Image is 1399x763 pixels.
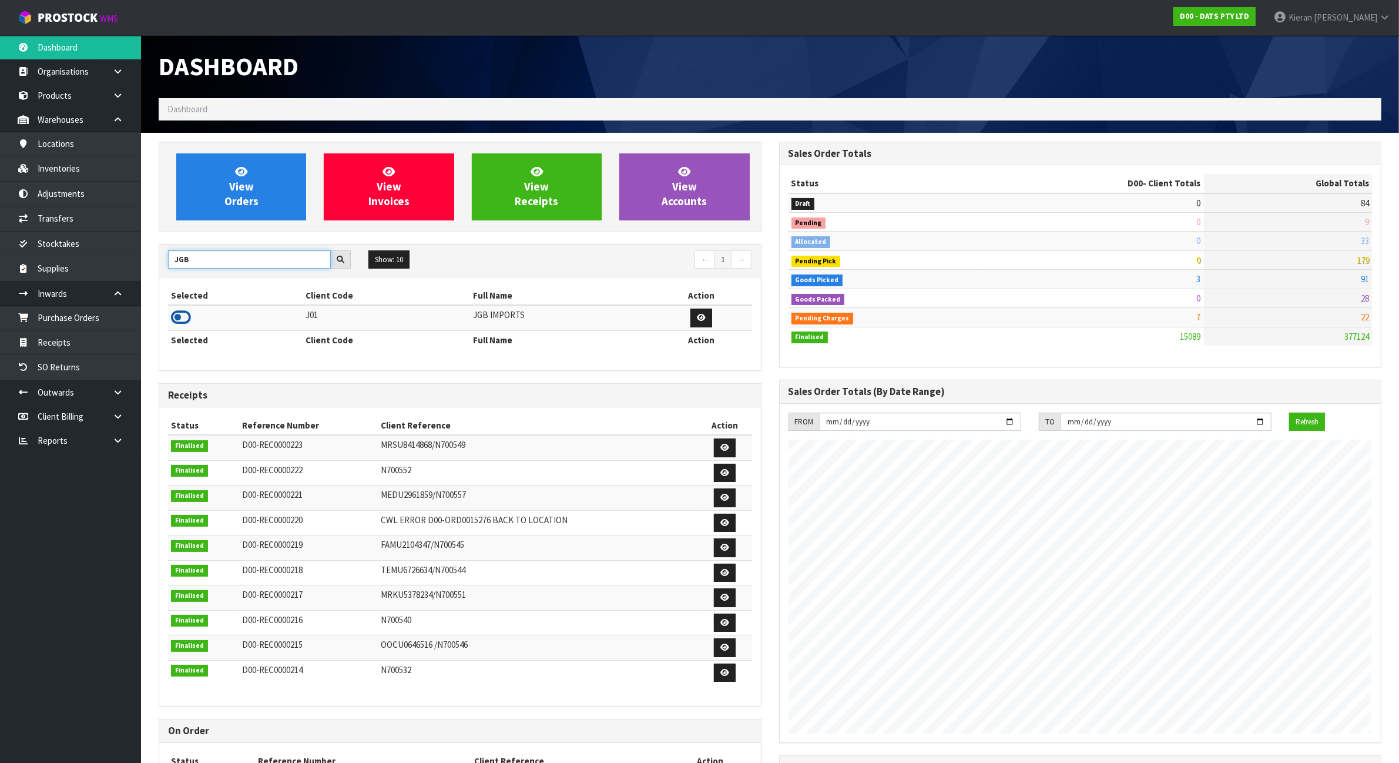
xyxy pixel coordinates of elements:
th: Client Code [303,286,470,305]
span: D00-REC0000222 [242,464,303,476]
span: Pending Charges [791,313,854,324]
span: Finalised [171,515,208,527]
th: Action [650,286,751,305]
span: 84 [1361,198,1369,209]
span: Pending [791,217,826,229]
span: D00-REC0000215 [242,639,303,650]
h3: Receipts [168,390,752,401]
span: View Receipts [515,165,558,209]
span: Pending Pick [791,256,841,267]
span: Finalised [171,590,208,602]
span: Finalised [171,565,208,577]
th: Client Code [303,330,470,349]
span: Draft [791,198,815,210]
div: TO [1039,413,1061,431]
span: D00-REC0000214 [242,664,303,675]
span: View Invoices [368,165,410,209]
span: 22 [1361,312,1369,323]
span: 0 [1197,216,1201,227]
span: Goods Picked [791,275,843,286]
small: WMS [100,13,118,24]
span: Finalised [791,332,828,343]
span: D00-REC0000221 [242,489,303,500]
span: D00-REC0000219 [242,539,303,550]
span: Dashboard [167,103,207,115]
span: OOCU0646516 /N700546 [381,639,468,650]
a: 1 [714,250,732,269]
div: FROM [789,413,820,431]
th: - Client Totals [981,174,1204,193]
span: 0 [1197,293,1201,304]
span: D00-REC0000217 [242,589,303,600]
td: JGB IMPORTS [470,305,650,330]
span: MRSU8414868/N700549 [381,439,465,450]
th: Global Totals [1204,174,1372,193]
span: TEMU6726634/N700544 [381,564,465,575]
span: View Accounts [662,165,707,209]
th: Full Name [470,286,650,305]
span: 33 [1361,235,1369,246]
a: D00 - DATS PTY LTD [1173,7,1256,26]
span: D00-REC0000218 [242,564,303,575]
span: [PERSON_NAME] [1314,12,1377,23]
span: Kieran [1289,12,1312,23]
td: J01 [303,305,470,330]
span: D00-REC0000223 [242,439,303,450]
span: 15089 [1180,331,1201,342]
span: N700552 [381,464,411,476]
span: ProStock [38,10,98,25]
a: ViewInvoices [324,153,454,220]
span: 377124 [1344,331,1369,342]
nav: Page navigation [469,250,752,271]
span: Finalised [171,665,208,677]
span: 91 [1361,273,1369,285]
span: 0 [1197,198,1201,209]
h3: On Order [168,725,752,737]
th: Selected [168,330,303,349]
span: Finalised [171,540,208,552]
a: ← [695,250,715,269]
strong: D00 - DATS PTY LTD [1180,11,1249,21]
span: 0 [1197,255,1201,266]
span: N700532 [381,664,411,675]
span: 179 [1357,255,1369,266]
span: Finalised [171,640,208,652]
span: Finalised [171,615,208,627]
th: Selected [168,286,303,305]
span: N700540 [381,614,411,625]
a: ViewReceipts [472,153,602,220]
span: D00-REC0000216 [242,614,303,625]
span: View Orders [224,165,259,209]
th: Client Reference [378,416,698,435]
input: Search clients [168,250,331,269]
span: 28 [1361,293,1369,304]
th: Full Name [470,330,650,349]
th: Action [698,416,751,435]
th: Action [650,330,751,349]
h3: Sales Order Totals (By Date Range) [789,386,1373,397]
button: Refresh [1289,413,1325,431]
th: Status [789,174,981,193]
span: D00 [1128,178,1143,189]
img: cube-alt.png [18,10,32,25]
span: Finalised [171,490,208,502]
span: MRKU5378234/N700551 [381,589,466,600]
span: 7 [1197,312,1201,323]
span: MEDU2961859/N700557 [381,489,466,500]
span: Goods Packed [791,294,845,306]
a: ViewOrders [176,153,306,220]
span: 9 [1365,216,1369,227]
span: Dashboard [159,51,298,82]
th: Status [168,416,239,435]
button: Show: 10 [368,250,410,269]
span: D00-REC0000220 [242,514,303,526]
span: 3 [1197,273,1201,285]
span: Finalised [171,440,208,452]
th: Reference Number [239,416,378,435]
span: Allocated [791,236,831,248]
span: FAMU2104347/N700545 [381,539,464,550]
span: CWL ERROR D00-ORD0015276 BACK TO LOCATION [381,514,568,526]
h3: Sales Order Totals [789,148,1373,159]
a: ViewAccounts [619,153,749,220]
span: 0 [1197,235,1201,246]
